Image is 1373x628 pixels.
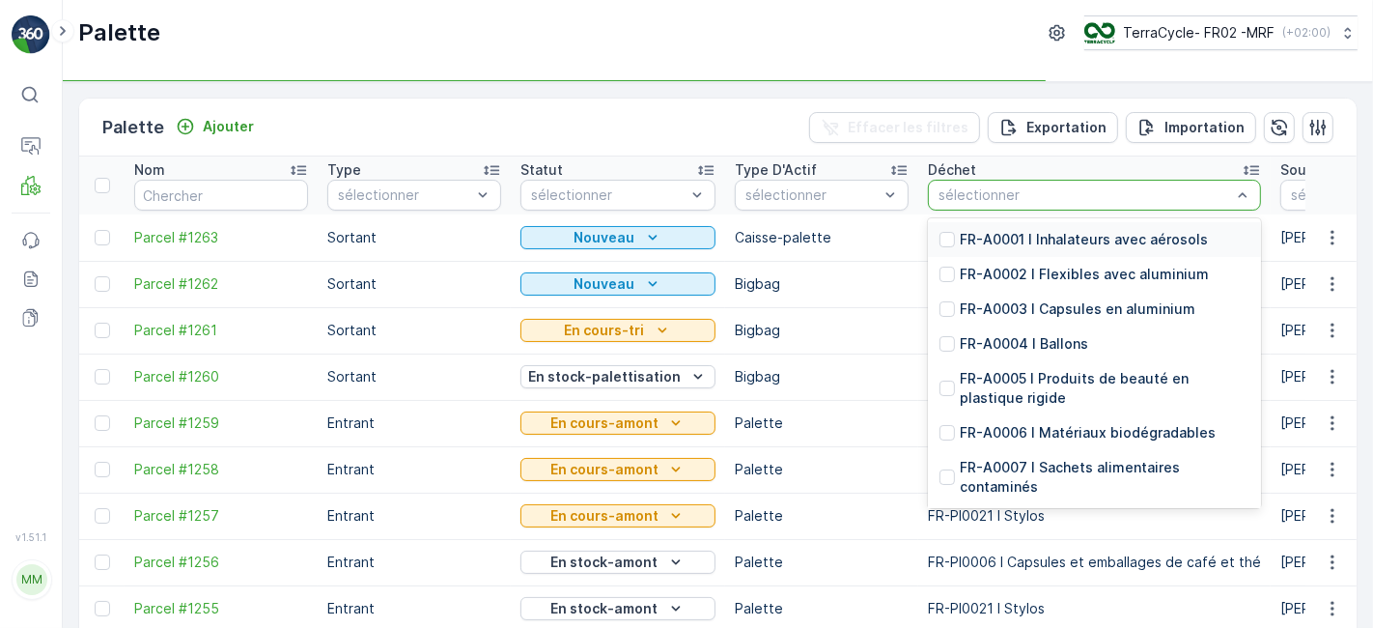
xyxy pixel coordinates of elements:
[95,462,110,477] div: Toggle Row Selected
[520,226,715,249] button: Nouveau
[735,274,909,294] p: Bigbag
[520,458,715,481] button: En cours-amont
[12,15,50,54] img: logo
[134,367,308,386] a: Parcel #1260
[95,323,110,338] div: Toggle Row Selected
[1126,112,1256,143] button: Importation
[134,460,308,479] a: Parcel #1258
[520,412,715,435] button: En cours-amont
[735,321,909,340] p: Bigbag
[95,555,110,570] div: Toggle Row Selected
[520,160,563,180] p: Statut
[735,599,909,618] p: Palette
[550,460,658,479] p: En cours-amont
[327,414,501,433] p: Entrant
[574,228,635,247] p: Nouveau
[338,186,471,205] p: sélectionner
[134,321,308,340] a: Parcel #1261
[520,272,715,296] button: Nouveau
[928,160,976,180] p: Déchet
[735,553,909,572] p: Palette
[327,599,501,618] p: Entrant
[960,300,1195,319] p: FR-A0003 I Capsules en aluminium
[520,319,715,342] button: En cours-tri
[134,599,308,618] span: Parcel #1255
[960,334,1088,354] p: FR-A0004 I Ballons
[745,186,879,205] p: sélectionner
[735,506,909,526] p: Palette
[327,553,501,572] p: Entrant
[95,276,110,292] div: Toggle Row Selected
[102,114,164,141] p: Palette
[928,599,1261,618] p: FR-PI0021 I Stylos
[551,553,658,572] p: En stock-amont
[960,458,1249,497] p: FR-A0007 I Sachets alimentaires contaminés
[960,369,1249,408] p: FR-A0005 I Produits de beauté en plastique rigide
[95,601,110,616] div: Toggle Row Selected
[735,367,909,386] p: Bigbag
[134,180,308,211] input: Chercher
[327,228,501,247] p: Sortant
[1282,25,1331,41] p: ( +02:00 )
[735,414,909,433] p: Palette
[12,531,50,543] span: v 1.51.1
[327,460,501,479] p: Entrant
[550,506,658,526] p: En cours-amont
[78,17,160,48] p: Palette
[95,230,110,245] div: Toggle Row Selected
[12,547,50,613] button: MM
[1164,118,1245,137] p: Importation
[95,415,110,431] div: Toggle Row Selected
[960,423,1216,442] p: FR-A0006 I Matériaux biodégradables
[520,504,715,528] button: En cours-amont
[848,118,968,137] p: Effacer les filtres
[520,597,715,620] button: En stock-amont
[134,506,308,526] a: Parcel #1257
[735,228,909,247] p: Caisse-palette
[134,228,308,247] a: Parcel #1263
[95,369,110,385] div: Toggle Row Selected
[928,506,1261,526] p: FR-PI0021 I Stylos
[735,160,817,180] p: Type D'Actif
[551,599,658,618] p: En stock-amont
[809,112,980,143] button: Effacer les filtres
[327,160,361,180] p: Type
[1026,118,1107,137] p: Exportation
[960,230,1208,249] p: FR-A0001 I Inhalateurs avec aérosols
[988,112,1118,143] button: Exportation
[528,367,681,386] p: En stock-palettisation
[960,265,1209,284] p: FR-A0002 I Flexibles avec aluminium
[1084,22,1115,43] img: terracycle.png
[531,186,686,205] p: sélectionner
[1084,15,1358,50] button: TerraCycle- FR02 -MRF(+02:00)
[134,160,165,180] p: Nom
[520,551,715,574] button: En stock-amont
[928,553,1261,572] p: FR-PI0006 I Capsules et emballages de café et thé
[134,414,308,433] a: Parcel #1259
[327,321,501,340] p: Sortant
[550,414,658,433] p: En cours-amont
[134,553,308,572] a: Parcel #1256
[735,460,909,479] p: Palette
[327,274,501,294] p: Sortant
[203,117,254,136] p: Ajouter
[327,367,501,386] p: Sortant
[134,274,308,294] a: Parcel #1262
[16,564,47,595] div: MM
[520,365,715,388] button: En stock-palettisation
[95,508,110,524] div: Toggle Row Selected
[565,321,645,340] p: En cours-tri
[327,506,501,526] p: Entrant
[574,274,635,294] p: Nouveau
[168,115,262,138] button: Ajouter
[1123,23,1275,43] p: TerraCycle- FR02 -MRF
[939,186,1231,205] p: sélectionner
